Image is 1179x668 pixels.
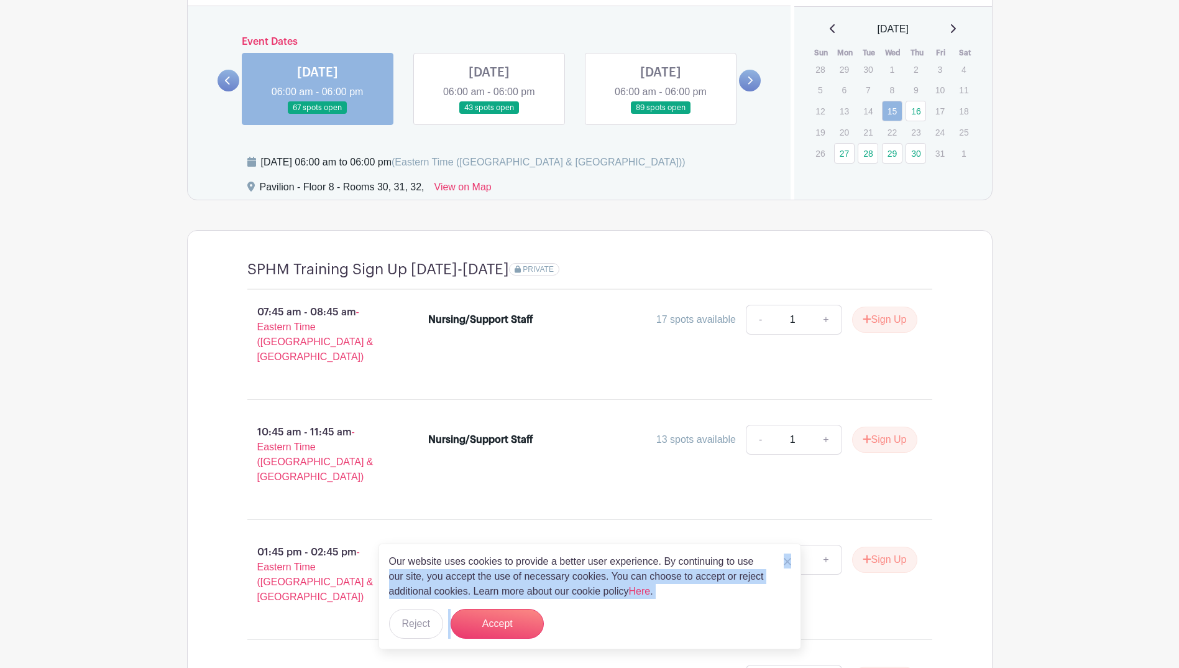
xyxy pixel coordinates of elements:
p: 4 [953,60,974,79]
p: 10:45 am - 11:45 am [227,420,409,489]
p: 1 [953,144,974,163]
p: 17 [930,101,950,121]
p: 26 [810,144,830,163]
a: 30 [906,143,926,164]
button: Reject [389,609,443,639]
p: 5 [810,80,830,100]
p: 20 [834,123,855,142]
span: - Eastern Time ([GEOGRAPHIC_DATA] & [GEOGRAPHIC_DATA]) [257,427,374,482]
span: - Eastern Time ([GEOGRAPHIC_DATA] & [GEOGRAPHIC_DATA]) [257,547,374,602]
th: Thu [905,47,929,59]
a: Here [629,586,651,596]
p: 01:45 pm - 02:45 pm [227,540,409,610]
button: Sign Up [852,427,917,453]
p: 13 [834,101,855,121]
a: - [746,425,774,455]
button: Sign Up [852,307,917,333]
a: 16 [906,101,926,121]
div: Pavilion - Floor 8 - Rooms 30, 31, 32, [260,180,424,200]
p: 9 [906,80,926,100]
h6: Event Dates [239,36,740,48]
p: 14 [858,101,878,121]
a: - [746,305,774,335]
p: 28 [810,60,830,79]
p: 12 [810,101,830,121]
p: 19 [810,123,830,142]
button: Accept [451,609,544,639]
th: Sun [809,47,833,59]
p: 21 [858,123,878,142]
div: [DATE] 06:00 am to 06:00 pm [261,155,686,170]
p: 22 [882,123,902,142]
a: 29 [882,143,902,164]
p: 6 [834,80,855,100]
span: [DATE] [878,22,909,37]
p: Our website uses cookies to provide a better user experience. By continuing to use our site, you ... [389,554,771,599]
a: 15 [882,101,902,121]
p: 7 [858,80,878,100]
p: 25 [953,123,974,142]
p: 2 [906,60,926,79]
a: + [810,425,842,455]
p: 10 [930,80,950,100]
th: Sat [953,47,977,59]
p: 11 [953,80,974,100]
h4: SPHM Training Sign Up [DATE]-[DATE] [247,261,509,279]
th: Wed [881,47,906,59]
p: 3 [930,60,950,79]
a: View on Map [434,180,492,200]
div: 13 spots available [656,432,736,447]
p: 8 [882,80,902,100]
th: Mon [833,47,858,59]
a: + [810,545,842,575]
a: + [810,305,842,335]
div: Nursing/Support Staff [428,432,533,447]
a: 28 [858,143,878,164]
span: - Eastern Time ([GEOGRAPHIC_DATA] & [GEOGRAPHIC_DATA]) [257,307,374,362]
th: Tue [857,47,881,59]
p: 31 [930,144,950,163]
p: 30 [858,60,878,79]
button: Sign Up [852,547,917,573]
p: 07:45 am - 08:45 am [227,300,409,369]
span: PRIVATE [523,265,554,274]
th: Fri [929,47,953,59]
img: close_button-5f87c8562297e5c2d7936805f587ecaba9071eb48480494691a3f1689db116b3.svg [784,558,791,565]
p: 18 [953,101,974,121]
p: 1 [882,60,902,79]
div: 17 spots available [656,312,736,327]
div: Nursing/Support Staff [428,312,533,327]
a: 27 [834,143,855,164]
p: 29 [834,60,855,79]
span: (Eastern Time ([GEOGRAPHIC_DATA] & [GEOGRAPHIC_DATA])) [392,157,686,167]
p: 23 [906,123,926,142]
p: 24 [930,123,950,142]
